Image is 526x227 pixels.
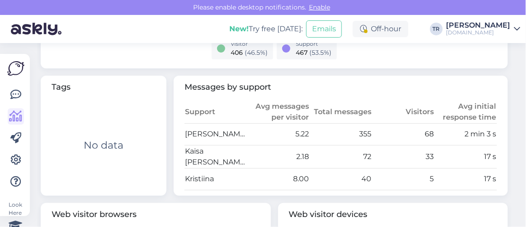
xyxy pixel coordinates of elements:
span: Web visitor devices [289,208,498,221]
td: 68 [372,123,435,145]
td: 5.22 [247,123,309,145]
button: Emails [306,20,342,38]
td: 8.00 [247,168,309,190]
span: Web visitor browsers [52,208,260,221]
img: Askly Logo [7,61,24,76]
div: Try free [DATE]: [229,24,303,34]
span: 406 [231,48,243,57]
div: TR [430,23,443,35]
div: [DOMAIN_NAME] [446,29,511,36]
div: Visitor [231,40,268,48]
div: [PERSON_NAME] [446,22,511,29]
td: 17 s [435,145,497,168]
td: 2 min 3 s [435,123,497,145]
th: Visitors [372,101,435,124]
div: Support [296,40,332,48]
span: 467 [296,48,308,57]
b: New! [229,24,249,33]
span: Enable [306,3,333,11]
td: Kristiina [185,168,247,190]
th: Support [185,101,247,124]
td: 72 [310,145,372,168]
th: Total messages [310,101,372,124]
td: [PERSON_NAME] [185,123,247,145]
td: Kaisa [PERSON_NAME] [185,145,247,168]
th: Avg initial response time [435,101,497,124]
span: ( 46.5 %) [245,48,268,57]
td: 5 [372,168,435,190]
th: Avg messages per visitor [247,101,309,124]
td: 2.18 [247,145,309,168]
span: Tags [52,81,156,93]
td: 355 [310,123,372,145]
td: 33 [372,145,435,168]
a: [PERSON_NAME][DOMAIN_NAME] [446,22,521,36]
td: 40 [310,168,372,190]
span: ( 53.5 %) [309,48,332,57]
div: Off-hour [353,21,408,37]
div: No data [84,138,123,153]
td: 17 s [435,168,497,190]
span: Messages by support [185,81,497,93]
